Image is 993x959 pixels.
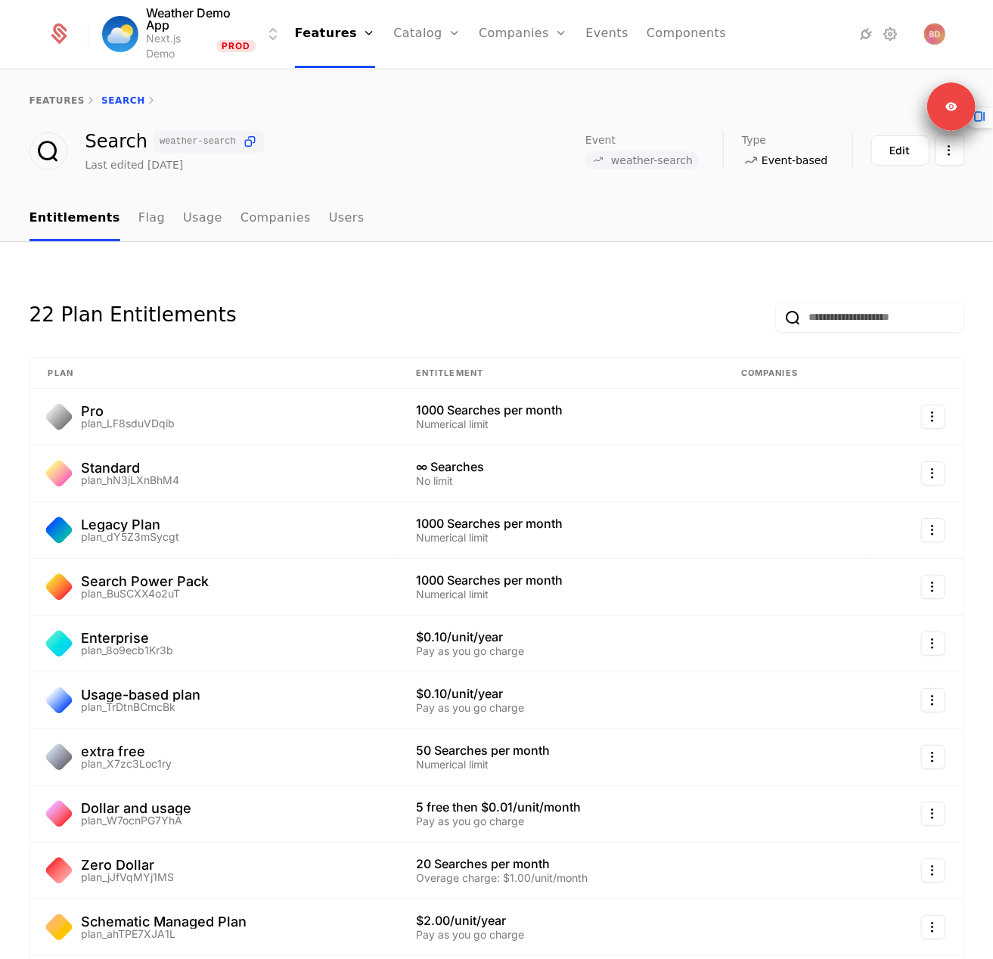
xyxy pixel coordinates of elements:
[890,143,911,158] div: Edit
[416,816,705,827] div: Pay as you go charge
[924,23,945,45] img: Ben Demo
[82,575,209,588] div: Search Power Pack
[416,646,705,656] div: Pay as you go charge
[29,303,237,333] div: 22 Plan Entitlements
[30,358,398,389] th: Plan
[82,532,180,542] div: plan_dY5Z3mSycgt
[82,915,247,929] div: Schematic Managed Plan
[102,16,138,52] img: Weather Demo App
[82,518,180,532] div: Legacy Plan
[85,131,264,153] div: Search
[921,518,945,542] button: Select action
[329,197,365,241] a: Users
[146,7,249,31] span: Weather Demo App
[82,872,175,883] div: plan_jJfVqMYj1MS
[416,873,705,883] div: Overage charge: $1.00/unit/month
[585,135,616,145] span: Event
[921,632,945,656] button: Select action
[936,135,964,166] button: Select action
[183,197,222,241] a: Usage
[871,135,929,166] button: Edit
[160,137,236,146] span: weather-search
[416,687,705,700] div: $0.10/unit/year
[858,25,876,43] a: Integrations
[82,632,174,645] div: Enterprise
[107,7,282,61] button: Select environment
[82,815,192,826] div: plan_W7ocnPG7YhA
[416,532,705,543] div: Numerical limit
[416,419,705,430] div: Numerical limit
[723,358,868,389] th: Companies
[416,759,705,770] div: Numerical limit
[398,358,723,389] th: Entitlement
[742,135,766,145] span: Type
[29,197,120,241] a: Entitlements
[416,574,705,586] div: 1000 Searches per month
[82,745,172,759] div: extra free
[29,95,85,106] a: features
[611,154,693,166] span: weather-search
[416,858,705,870] div: 20 Searches per month
[29,197,365,241] ul: Choose Sub Page
[416,801,705,813] div: 5 free then $0.01/unit/month
[924,23,945,45] button: Open user button
[416,589,705,600] div: Numerical limit
[416,930,705,940] div: Pay as you go charge
[82,461,180,475] div: Standard
[416,461,705,473] div: ∞ Searches
[82,702,201,712] div: plan_TrDtnBCmcBk
[416,744,705,756] div: 50 Searches per month
[82,645,174,656] div: plan_8o9ecb1Kr3b
[921,405,945,429] button: Select action
[882,25,900,43] a: Settings
[29,197,964,241] nav: Main
[240,197,311,241] a: Companies
[82,588,209,599] div: plan_BuSCXX4o2uT
[82,475,180,486] div: plan_hN3jLXnBhM4
[416,404,705,416] div: 1000 Searches per month
[82,929,247,939] div: plan_ahTPE7XJA1L
[82,858,175,872] div: Zero Dollar
[138,197,165,241] a: Flag
[921,802,945,826] button: Select action
[85,157,184,172] div: Last edited [DATE]
[762,153,827,168] span: Event-based
[146,31,210,61] div: Next.js Demo
[921,461,945,486] button: Select action
[217,40,256,52] span: Prod
[416,476,705,486] div: No limit
[82,405,175,418] div: Pro
[416,517,705,529] div: 1000 Searches per month
[82,802,192,815] div: Dollar and usage
[82,759,172,769] div: plan_X7zc3Loc1ry
[416,914,705,926] div: $2.00/unit/year
[921,858,945,883] button: Select action
[921,575,945,599] button: Select action
[921,688,945,712] button: Select action
[416,703,705,713] div: Pay as you go charge
[82,418,175,429] div: plan_LF8sduVDqib
[921,915,945,939] button: Select action
[82,688,201,702] div: Usage-based plan
[416,631,705,643] div: $0.10/unit/year
[921,745,945,769] button: Select action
